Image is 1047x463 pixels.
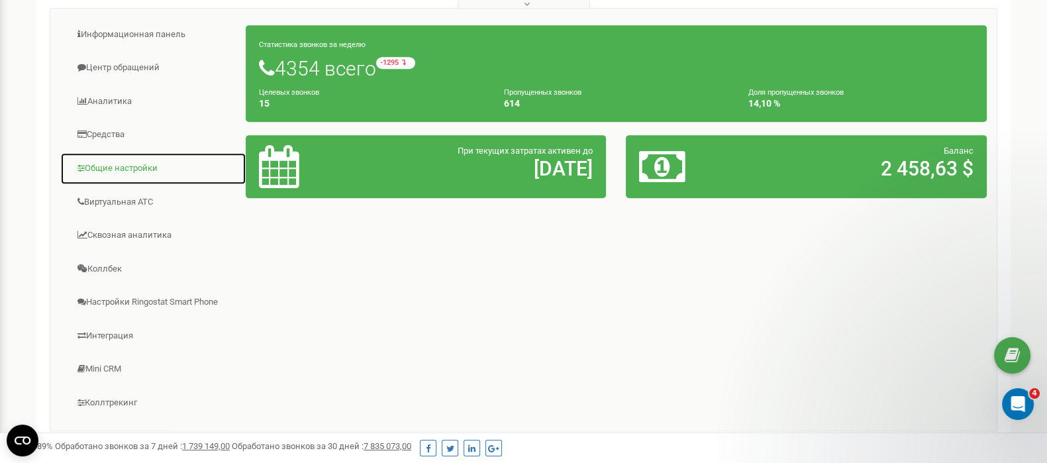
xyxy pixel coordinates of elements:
[377,158,593,180] h2: [DATE]
[7,425,38,456] button: Open CMP widget
[232,441,411,451] span: Обработано звонков за 30 дней :
[60,19,246,51] a: Информационная панель
[60,253,246,285] a: Коллбек
[748,88,844,97] small: Доля пропущенных звонков
[944,146,973,156] span: Баланс
[60,52,246,84] a: Центр обращений
[60,186,246,219] a: Виртуальная АТС
[1029,388,1040,399] span: 4
[458,146,593,156] span: При текущих затратах активен до
[259,40,366,49] small: Статистика звонков за неделю
[60,152,246,185] a: Общие настройки
[182,441,230,451] u: 1 739 149,00
[60,85,246,118] a: Аналитика
[60,320,246,352] a: Интеграция
[259,57,973,79] h1: 4354 всего
[60,119,246,151] a: Средства
[55,441,230,451] span: Обработано звонков за 7 дней :
[376,57,415,69] small: -1295
[60,353,246,386] a: Mini CRM
[259,88,319,97] small: Целевых звонков
[504,88,581,97] small: Пропущенных звонков
[60,219,246,252] a: Сквозная аналитика
[60,286,246,319] a: Настройки Ringostat Smart Phone
[1002,388,1034,420] iframe: Intercom live chat
[364,441,411,451] u: 7 835 073,00
[758,158,973,180] h2: 2 458,63 $
[259,99,484,109] h4: 15
[504,99,729,109] h4: 614
[748,99,973,109] h4: 14,10 %
[60,387,246,419] a: Коллтрекинг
